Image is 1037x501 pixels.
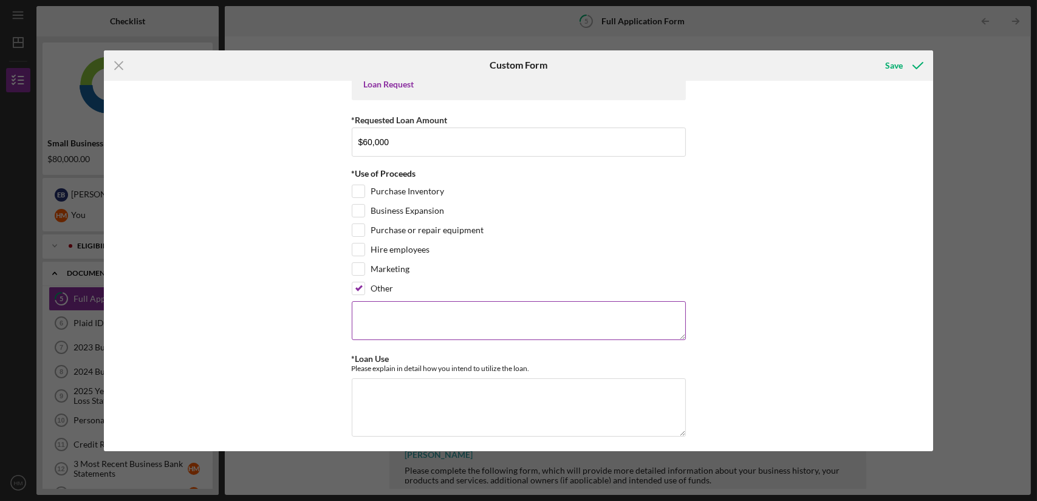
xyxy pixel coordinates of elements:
[873,53,933,78] button: Save
[352,364,686,373] div: Please explain in detail how you intend to utilize the loan.
[371,282,394,295] label: Other
[371,224,484,236] label: Purchase or repair equipment
[885,53,903,78] div: Save
[364,80,674,89] div: Loan Request
[371,244,430,256] label: Hire employees
[371,185,445,197] label: Purchase Inventory
[371,263,410,275] label: Marketing
[371,205,445,217] label: Business Expansion
[352,115,448,125] label: *Requested Loan Amount
[490,60,547,70] h6: Custom Form
[352,353,389,364] label: *Loan Use
[352,169,686,179] div: *Use of Proceeds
